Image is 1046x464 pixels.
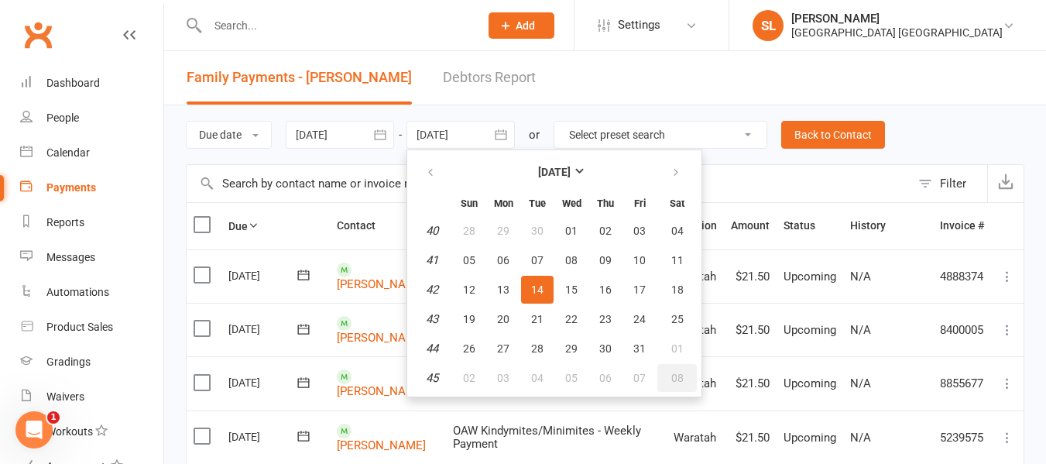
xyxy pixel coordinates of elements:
[599,313,612,325] span: 23
[228,317,300,341] div: [DATE]
[187,165,911,202] input: Search by contact name or invoice number
[487,217,520,245] button: 29
[463,342,475,355] span: 26
[330,203,446,249] th: Contact
[671,254,684,266] span: 11
[426,224,438,238] em: 40
[187,51,412,105] button: Family Payments - [PERSON_NAME]
[599,225,612,237] span: 02
[724,411,777,464] td: $21.50
[933,303,991,356] td: 8400005
[463,225,475,237] span: 28
[497,284,509,296] span: 13
[46,216,84,229] div: Reports
[228,263,300,287] div: [DATE]
[531,284,544,296] span: 14
[565,225,578,237] span: 01
[46,112,79,124] div: People
[46,286,109,298] div: Automations
[228,370,300,394] div: [DATE]
[599,372,612,384] span: 06
[555,364,588,392] button: 05
[599,254,612,266] span: 09
[487,364,520,392] button: 03
[623,364,656,392] button: 07
[538,166,571,178] strong: [DATE]
[531,225,544,237] span: 30
[228,424,300,449] div: [DATE]
[850,323,871,337] span: N/A
[850,376,871,390] span: N/A
[623,305,656,333] button: 24
[426,253,438,267] em: 41
[20,380,163,414] a: Waivers
[187,69,412,85] span: Family Payments - [PERSON_NAME]
[670,198,684,209] small: Saturday
[623,217,656,245] button: 03
[791,26,1003,40] div: [GEOGRAPHIC_DATA] [GEOGRAPHIC_DATA]
[521,305,554,333] button: 21
[20,275,163,310] a: Automations
[843,203,933,249] th: History
[933,356,991,410] td: 8855677
[20,205,163,240] a: Reports
[46,356,91,368] div: Gradings
[337,384,426,398] a: [PERSON_NAME]
[850,270,871,284] span: N/A
[453,217,485,245] button: 28
[777,203,843,249] th: Status
[46,425,93,438] div: Workouts
[753,10,784,41] div: SL
[521,335,554,363] button: 28
[453,305,485,333] button: 19
[487,335,520,363] button: 27
[599,284,612,296] span: 16
[497,254,509,266] span: 06
[589,217,622,245] button: 02
[221,203,330,249] th: Due
[618,8,660,43] span: Settings
[633,313,646,325] span: 24
[494,198,513,209] small: Monday
[565,342,578,355] span: 29
[426,371,438,385] em: 45
[463,254,475,266] span: 05
[453,364,485,392] button: 02
[724,249,777,303] td: $21.50
[562,198,581,209] small: Wednesday
[657,335,697,363] button: 01
[589,335,622,363] button: 30
[46,181,96,194] div: Payments
[47,411,60,424] span: 1
[657,246,697,274] button: 11
[46,390,84,403] div: Waivers
[453,276,485,304] button: 12
[487,305,520,333] button: 20
[516,19,535,32] span: Add
[20,345,163,380] a: Gradings
[186,121,272,149] button: Due date
[337,438,426,452] a: [PERSON_NAME]
[724,203,777,249] th: Amount
[46,146,90,159] div: Calendar
[426,312,438,326] em: 43
[933,203,991,249] th: Invoice #
[633,284,646,296] span: 17
[657,217,697,245] button: 04
[623,335,656,363] button: 31
[784,270,836,284] span: Upcoming
[555,217,588,245] button: 01
[565,313,578,325] span: 22
[453,424,641,451] span: OAW Kindymites/Minimites - Weekly Payment
[671,372,684,384] span: 08
[20,136,163,170] a: Calendar
[671,342,684,355] span: 01
[933,249,991,303] td: 4888374
[497,342,509,355] span: 27
[46,251,95,263] div: Messages
[497,313,509,325] span: 20
[724,303,777,356] td: $21.50
[489,12,554,39] button: Add
[487,246,520,274] button: 06
[850,431,871,445] span: N/A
